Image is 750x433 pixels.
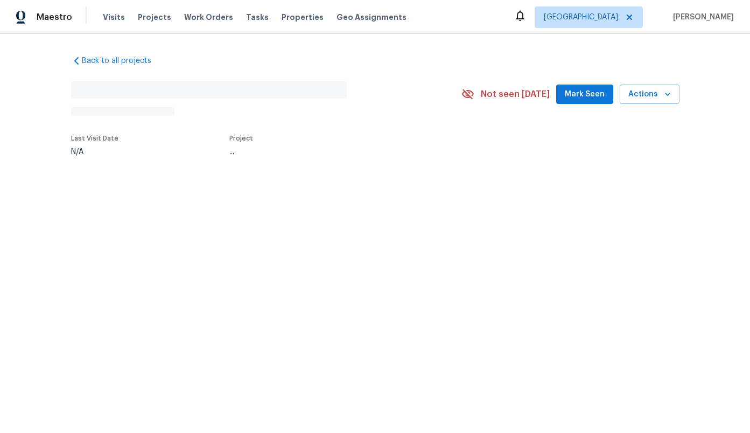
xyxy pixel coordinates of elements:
[138,12,171,23] span: Projects
[282,12,324,23] span: Properties
[71,135,118,142] span: Last Visit Date
[669,12,734,23] span: [PERSON_NAME]
[229,135,253,142] span: Project
[71,148,118,156] div: N/A
[481,89,550,100] span: Not seen [DATE]
[71,55,174,66] a: Back to all projects
[556,85,613,104] button: Mark Seen
[337,12,406,23] span: Geo Assignments
[565,88,605,101] span: Mark Seen
[620,85,679,104] button: Actions
[103,12,125,23] span: Visits
[628,88,671,101] span: Actions
[229,148,436,156] div: ...
[246,13,269,21] span: Tasks
[544,12,618,23] span: [GEOGRAPHIC_DATA]
[184,12,233,23] span: Work Orders
[37,12,72,23] span: Maestro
